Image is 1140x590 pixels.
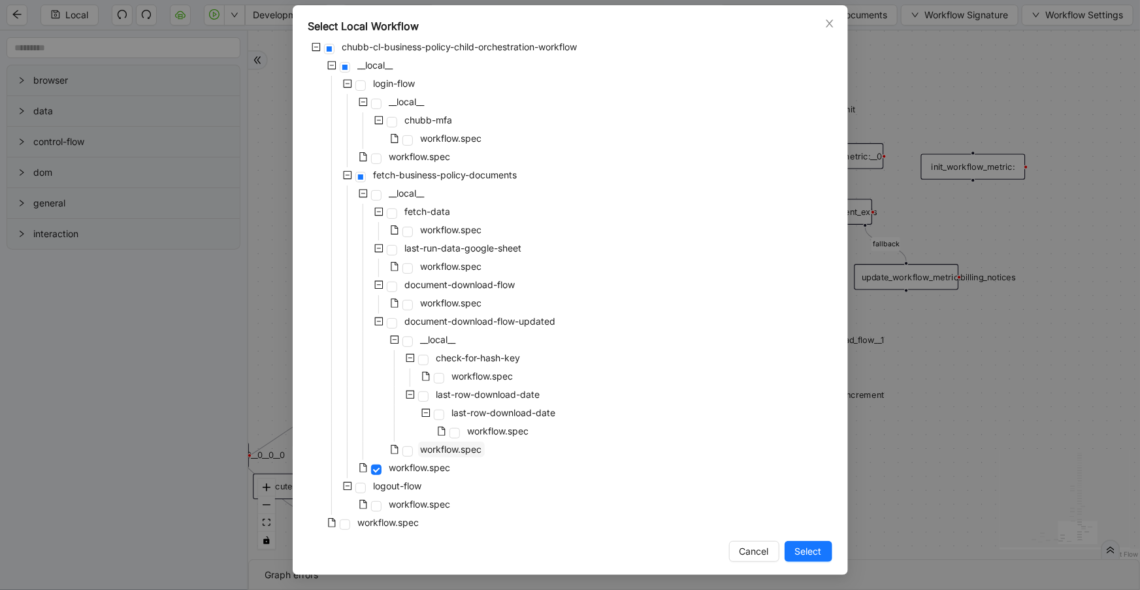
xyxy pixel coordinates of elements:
span: logout-flow [371,478,425,494]
span: file [390,225,399,235]
span: workflow.spec [387,149,453,165]
span: fetch-business-policy-documents [374,169,517,180]
span: file [359,500,368,509]
span: fetch-data [405,206,451,217]
span: minus-square [421,408,431,418]
span: Select [795,544,822,559]
span: minus-square [359,97,368,107]
span: minus-square [343,171,352,180]
span: workflow.spec [452,370,513,382]
span: file [390,262,399,271]
span: file [421,372,431,381]
span: __local__ [387,186,427,201]
span: __local__ [389,96,425,107]
span: workflow.spec [421,133,482,144]
span: chubb-mfa [402,112,455,128]
button: Close [822,16,837,31]
span: workflow.spec [418,295,485,311]
span: minus-square [374,207,383,216]
span: file [359,463,368,472]
span: workflow.spec [418,222,485,238]
span: __local__ [358,59,393,71]
span: minus-square [312,42,321,52]
span: chubb-mfa [405,114,453,125]
span: minus-square [359,189,368,198]
span: document-download-flow [402,277,518,293]
span: workflow.spec [421,444,482,455]
span: workflow.spec [387,460,453,476]
span: workflow.spec [389,151,451,162]
span: last-row-download-date [434,387,543,402]
span: minus-square [327,61,336,70]
span: workflow.spec [465,423,532,439]
span: minus-square [406,353,415,363]
span: file [390,134,399,143]
span: chubb-cl-business-policy-child-orchestration-workflow [340,39,580,55]
span: workflow.spec [387,497,453,512]
span: minus-square [374,116,383,125]
span: minus-square [374,280,383,289]
span: document-download-flow-updated [405,316,556,327]
span: close [824,18,835,29]
span: login-flow [374,78,415,89]
span: file [390,299,399,308]
span: last-run-data-google-sheet [402,240,525,256]
div: Select Local Workflow [308,18,832,34]
button: Cancel [729,541,779,562]
span: check-for-hash-key [436,352,521,363]
span: minus-square [406,390,415,399]
span: workflow.spec [418,259,485,274]
span: __local__ [421,334,456,345]
span: file [437,427,446,436]
span: last-row-download-date [449,405,559,421]
span: workflow.spec [449,369,516,384]
span: minus-square [343,79,352,88]
span: workflow.spec [418,442,485,457]
span: workflow.spec [355,515,422,531]
span: fetch-data [402,204,453,220]
span: __local__ [387,94,427,110]
span: minus-square [390,335,399,344]
span: Cancel [740,544,769,559]
span: __local__ [355,57,396,73]
span: login-flow [371,76,418,91]
span: document-download-flow-updated [402,314,559,329]
span: minus-square [374,317,383,326]
span: workflow.spec [421,224,482,235]
span: last-row-download-date [436,389,540,400]
span: workflow.spec [421,261,482,272]
span: __local__ [418,332,459,348]
span: workflow.spec [389,499,451,510]
span: check-for-hash-key [434,350,523,366]
span: fetch-business-policy-documents [371,167,520,183]
span: workflow.spec [468,425,529,436]
span: file [390,445,399,454]
span: document-download-flow [405,279,515,290]
span: workflow.spec [421,297,482,308]
span: chubb-cl-business-policy-child-orchestration-workflow [342,41,578,52]
span: workflow.spec [389,462,451,473]
span: minus-square [343,482,352,491]
span: last-row-download-date [452,407,556,418]
span: last-run-data-google-sheet [405,242,522,254]
span: minus-square [374,244,383,253]
span: workflow.spec [418,131,485,146]
span: workflow.spec [358,517,419,528]
span: __local__ [389,188,425,199]
button: Select [785,541,832,562]
span: file [327,518,336,527]
span: file [359,152,368,161]
span: logout-flow [374,480,422,491]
